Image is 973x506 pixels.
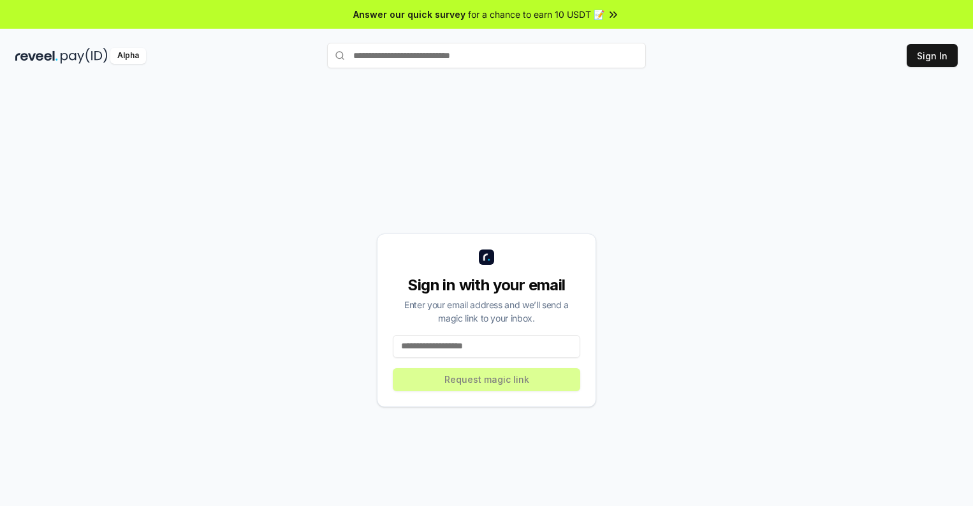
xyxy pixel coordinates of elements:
[61,48,108,64] img: pay_id
[907,44,958,67] button: Sign In
[393,275,580,295] div: Sign in with your email
[479,249,494,265] img: logo_small
[468,8,604,21] span: for a chance to earn 10 USDT 📝
[393,298,580,325] div: Enter your email address and we’ll send a magic link to your inbox.
[15,48,58,64] img: reveel_dark
[110,48,146,64] div: Alpha
[353,8,465,21] span: Answer our quick survey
